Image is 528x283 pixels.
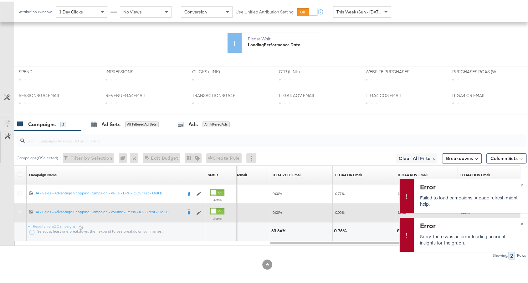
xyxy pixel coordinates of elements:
div: All Filtered Ads [202,120,230,126]
label: Active [210,215,224,219]
div: IT GA4 AOV Email [398,171,428,176]
a: SA - Sales - Advantage Shopping Campaign - Value - DPA - iCOS test - Cell B [35,189,182,195]
a: IT AOV GA4 [398,171,428,176]
div: Status [208,171,218,176]
span: Conversion [184,8,207,13]
div: IT GA4 COS Email [460,171,490,176]
span: 0.00% [273,190,282,194]
a: Your campaign name. [29,171,57,176]
span: £73.29 [398,190,408,194]
span: 0.00% [335,208,345,213]
span: 0.77% [335,190,345,194]
a: IT NET COS _ GA4 [460,171,490,176]
span: 0.00% [273,208,282,213]
a: SA - Sales - Advantage Shopping Campaign - Volume - Reels - iCOS test - Cell B [35,208,182,214]
button: Column Sets [486,152,526,162]
button: Clear All Filters [396,152,437,162]
span: × [520,179,523,187]
a: Shows the current state of your Ad Campaign. [208,171,218,176]
div: Ad Sets [101,119,120,126]
span: Clear All Filters [399,153,435,161]
div: Error [420,181,520,190]
div: IT GA4 CR Email [335,171,362,176]
div: IT GA vs FB Email [273,171,301,176]
div: Error [420,219,520,229]
div: £73.29 [397,226,412,232]
a: IT GA4 vs FB [273,171,301,176]
span: This Week (Sun - [DATE]) [336,8,383,13]
span: No Views [123,8,142,13]
label: Use Unified Attribution Setting: [236,8,295,13]
span: × [520,218,523,225]
input: Search Campaigns by Name, ID or Objective [25,131,480,143]
span: £0.00 [398,208,406,213]
div: Campaigns [28,119,56,126]
div: 0.76% [334,226,349,232]
div: Ads [188,119,198,126]
div: SA - Sales - Advantage Shopping Campaign - Volume - Reels - iCOS test - Cell B [35,208,182,213]
div: Attribution Window: [19,8,53,13]
button: × [516,216,528,228]
div: All Filtered Ad Sets [125,120,159,126]
button: Breakdowns [442,152,482,162]
span: 1 Day Clicks [59,8,83,13]
div: 0 [119,152,130,162]
label: Active [210,196,224,200]
p: Failed to load campaigns. A page refresh might help. [420,193,520,205]
p: Sorry, there was an error loading account insights for the graph. [420,232,520,244]
div: Campaigns ( 0 Selected) [17,154,58,159]
div: SA - Sales - Advantage Shopping Campaign - Value - DPA - iCOS test - Cell B [35,189,182,194]
div: 63.64% [271,226,288,232]
div: 2 [60,120,66,126]
button: × [516,178,528,189]
a: GA conversion rate [335,171,362,176]
div: Campaign Name [29,171,57,176]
